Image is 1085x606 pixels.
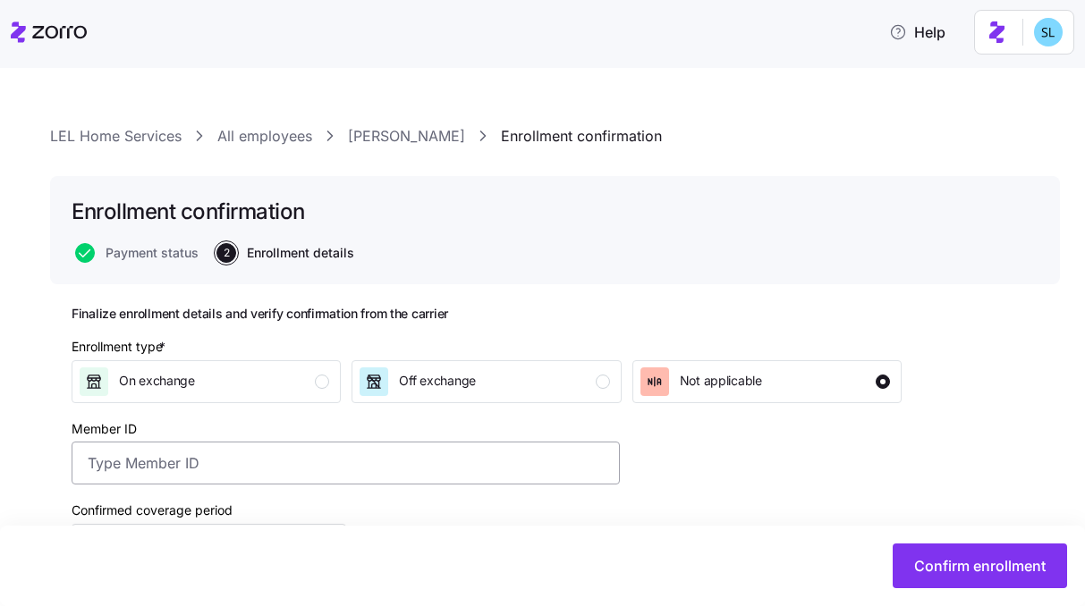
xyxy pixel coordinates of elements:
[875,14,960,50] button: Help
[213,243,354,263] a: 2Enrollment details
[217,125,312,147] a: All employees
[893,543,1067,588] button: Confirm enrollment
[72,442,620,484] input: Type Member ID
[216,243,236,263] span: 2
[247,247,354,259] span: Enrollment details
[75,243,199,263] button: Payment status
[72,501,233,520] label: Confirmed coverage period
[72,306,902,323] h2: Finalize enrollment details and verify confirmation from the carrier
[72,524,346,560] button: [DATE] – [DATE]
[72,337,169,357] div: Enrollment type
[216,243,354,263] button: 2Enrollment details
[119,372,195,390] span: On exchange
[72,198,305,225] h1: Enrollment confirmation
[501,125,662,147] a: Enrollment confirmation
[50,125,182,147] a: LEL Home Services
[889,21,945,43] span: Help
[72,419,137,439] label: Member ID
[1034,18,1063,46] img: 7c620d928e46699fcfb78cede4daf1d1
[914,555,1046,577] span: Confirm enrollment
[72,243,199,263] a: Payment status
[106,247,199,259] span: Payment status
[399,372,476,390] span: Off exchange
[348,125,465,147] a: [PERSON_NAME]
[680,372,762,390] span: Not applicable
